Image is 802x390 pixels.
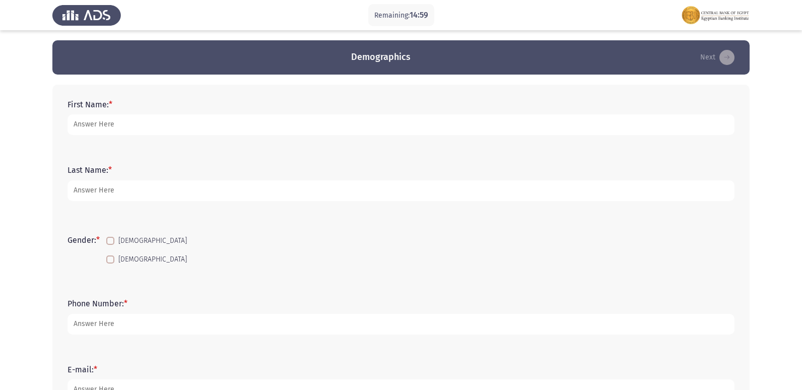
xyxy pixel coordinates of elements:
[68,165,112,175] label: Last Name:
[374,9,428,22] p: Remaining:
[68,114,734,135] input: add answer text
[351,51,411,63] h3: Demographics
[681,1,750,29] img: Assessment logo of EBI Analytical Thinking FOCUS Assessment EN
[118,235,187,247] span: [DEMOGRAPHIC_DATA]
[68,365,97,374] label: E-mail:
[410,10,428,20] span: 14:59
[68,235,100,245] label: Gender:
[118,253,187,266] span: [DEMOGRAPHIC_DATA]
[68,314,734,335] input: add answer text
[68,180,734,201] input: add answer text
[68,299,127,308] label: Phone Number:
[52,1,121,29] img: Assess Talent Management logo
[697,49,738,66] button: load next page
[68,100,112,109] label: First Name:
